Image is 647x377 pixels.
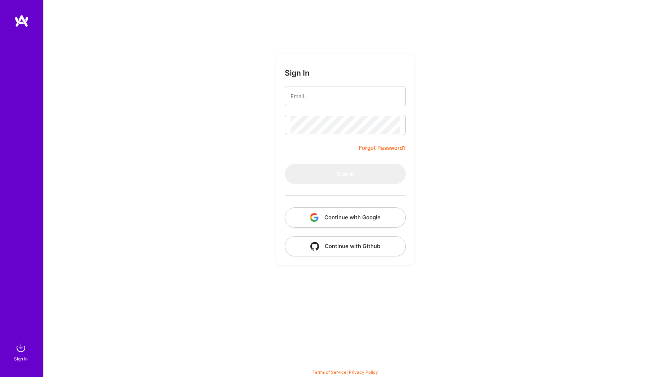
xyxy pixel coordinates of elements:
[349,369,378,375] a: Privacy Policy
[285,207,406,228] button: Continue with Google
[313,369,378,375] span: |
[285,68,310,77] h3: Sign In
[14,341,28,355] img: sign in
[285,236,406,256] button: Continue with Github
[43,355,647,373] div: © 2025 ATeams Inc., All rights reserved.
[14,14,29,27] img: logo
[14,355,28,363] div: Sign In
[310,242,319,251] img: icon
[291,87,400,106] input: Email...
[285,164,406,184] button: Sign In
[359,144,406,152] a: Forgot Password?
[310,213,319,222] img: icon
[15,341,28,363] a: sign inSign In
[313,369,346,375] a: Terms of Service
